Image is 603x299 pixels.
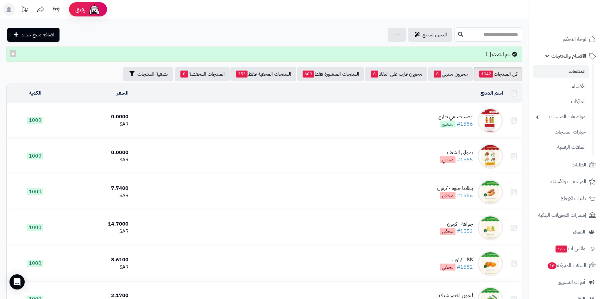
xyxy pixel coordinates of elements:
[66,113,129,121] div: 0.0000
[437,185,473,192] div: بطاطا حلوة - كرتون
[303,71,314,78] span: 689
[180,71,188,78] span: 0
[533,125,589,139] a: خيارات المنتجات
[137,70,168,78] span: تصفية المنتجات
[434,71,441,78] span: 0
[457,156,473,164] a: #1555
[560,17,597,30] img: logo-2.png
[478,144,503,169] img: صواني الشيف
[457,192,473,199] a: #1554
[27,188,43,195] span: 1000
[408,28,452,42] a: التحرير لسريع
[75,6,85,13] span: رفيق
[236,71,248,78] span: 353
[17,3,33,17] a: تحديثات المنصة
[371,71,378,78] span: 0
[27,117,43,124] span: 1000
[533,32,599,47] a: لوحة التحكم
[440,228,455,235] span: مخفي
[230,67,296,81] a: المنتجات المخفية فقط353
[533,95,589,109] a: الماركات
[27,153,43,159] span: 1000
[440,256,473,264] div: كاكا - كرتون
[365,67,427,81] a: مخزون قارب على النفاذ0
[66,185,129,192] div: 7.7400
[66,264,129,271] div: SAR
[175,67,230,81] a: المنتجات المخفضة0
[123,67,173,81] button: تصفية المنتجات
[457,263,473,271] a: #1552
[66,156,129,164] div: SAR
[533,65,589,78] a: المنتجات
[563,35,586,44] span: لوحة التحكم
[478,179,503,205] img: بطاطا حلوة - كرتون
[538,211,586,220] span: إشعارات التحويلات البنكية
[66,149,129,156] div: 0.0000
[478,108,503,133] img: عصير طبيعي طازج
[440,264,455,271] span: مخفي
[551,52,586,60] span: الأقسام والمنتجات
[7,28,60,42] a: اضافة منتج جديد
[533,208,599,223] a: إشعارات التحويلات البنكية
[438,113,473,121] div: عصير طبيعي طازج
[474,67,522,81] a: كل المنتجات1042
[66,221,129,228] div: 14.7000
[533,258,599,273] a: السلات المتروكة16
[66,228,129,235] div: SAR
[481,89,503,97] a: اسم المنتج
[533,224,599,240] a: العملاء
[558,278,585,287] span: أدوات التسويق
[478,251,503,276] img: كاكا - كرتون
[27,260,43,267] span: 1000
[9,274,25,290] div: Open Intercom Messenger
[548,262,556,269] span: 16
[117,89,129,97] a: السعر
[440,221,473,228] div: جوافة - كرتون
[533,191,599,206] a: طلبات الإرجاع
[479,71,493,78] span: 1042
[533,157,599,172] a: الطلبات
[547,261,586,270] span: السلات المتروكة
[10,50,16,57] button: ×
[572,160,586,169] span: الطلبات
[457,120,473,128] a: #1556
[428,67,473,81] a: مخزون منتهي0
[533,241,599,256] a: وآتس آبجديد
[533,80,589,93] a: الأقسام
[555,244,585,253] span: وآتس آب
[573,227,585,236] span: العملاء
[440,192,455,199] span: مخفي
[440,121,455,128] span: منشور
[440,156,455,163] span: مخفي
[533,110,589,124] a: مواصفات المنتجات
[440,149,473,156] div: صواني الشيف
[533,140,589,154] a: الملفات الرقمية
[533,275,599,290] a: أدوات التسويق
[66,192,129,199] div: SAR
[21,31,54,39] span: اضافة منتج جديد
[457,227,473,235] a: #1553
[550,177,586,186] span: المراجعات والأسئلة
[27,224,43,231] span: 1000
[533,174,599,189] a: المراجعات والأسئلة
[66,256,129,264] div: 8.6100
[423,31,447,39] span: التحرير لسريع
[478,215,503,240] img: جوافة - كرتون
[66,121,129,128] div: SAR
[297,67,364,81] a: المنتجات المنشورة فقط689
[561,194,586,203] span: طلبات الإرجاع
[88,3,101,16] img: ai-face.png
[556,246,567,252] span: جديد
[29,89,41,97] a: الكمية
[6,47,522,62] div: تم التعديل!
